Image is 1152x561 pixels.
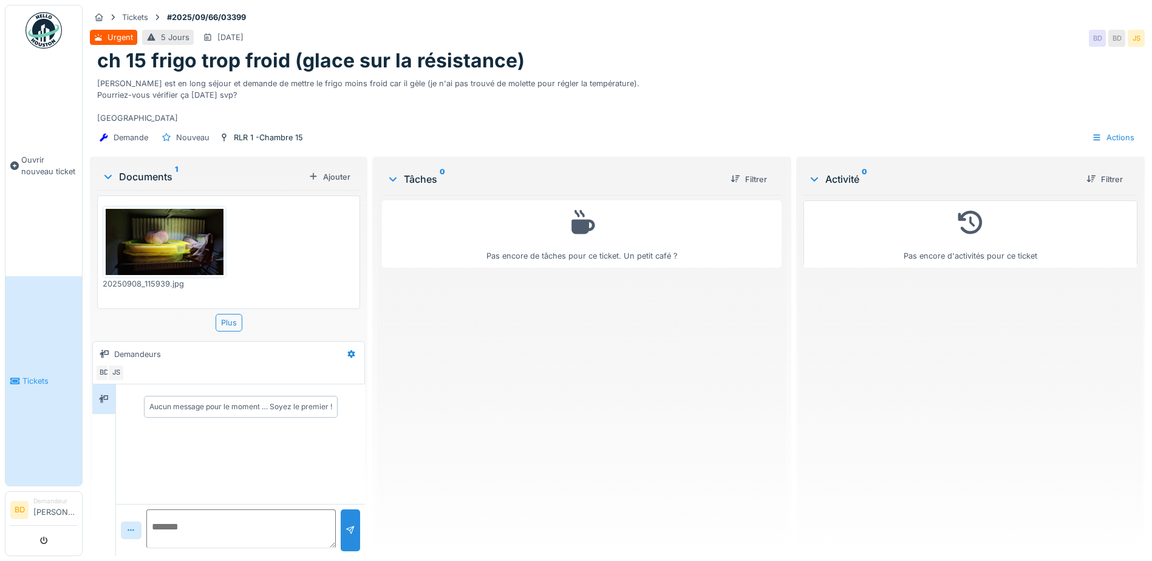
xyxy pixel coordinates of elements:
[175,169,178,184] sup: 1
[97,49,525,72] h1: ch 15 frigo trop froid (glace sur la résistance)
[10,497,77,526] a: BD Demandeur[PERSON_NAME]
[22,375,77,387] span: Tickets
[114,132,148,143] div: Demande
[103,278,227,290] div: 20250908_115939.jpg
[162,12,251,23] strong: #2025/09/66/03399
[106,209,223,275] img: 8qyjlck7e1a1jx35x330oghl4zlq
[726,171,772,188] div: Filtrer
[390,206,774,262] div: Pas encore de tâches pour ce ticket. Un petit café ?
[107,364,124,381] div: JS
[114,348,161,360] div: Demandeurs
[102,169,304,184] div: Documents
[440,172,445,186] sup: 0
[33,497,77,506] div: Demandeur
[95,364,112,381] div: BD
[1089,30,1106,47] div: BD
[97,73,1137,124] div: [PERSON_NAME] est en long séjour et demande de mettre le frigo moins froid car il gèle (je n'ai p...
[387,172,721,186] div: Tâches
[1082,171,1128,188] div: Filtrer
[149,401,332,412] div: Aucun message pour le moment … Soyez le premier !
[5,276,82,486] a: Tickets
[234,132,303,143] div: RLR 1 -Chambre 15
[26,12,62,49] img: Badge_color-CXgf-gQk.svg
[1108,30,1125,47] div: BD
[122,12,148,23] div: Tickets
[304,169,355,185] div: Ajouter
[216,314,242,331] div: Plus
[161,32,189,43] div: 5 Jours
[1086,129,1140,146] div: Actions
[33,497,77,523] li: [PERSON_NAME]
[811,206,1130,262] div: Pas encore d'activités pour ce ticket
[21,154,77,177] span: Ouvrir nouveau ticket
[808,172,1077,186] div: Activité
[107,32,133,43] div: Urgent
[862,172,867,186] sup: 0
[5,55,82,276] a: Ouvrir nouveau ticket
[1128,30,1145,47] div: JS
[217,32,244,43] div: [DATE]
[176,132,210,143] div: Nouveau
[10,501,29,519] li: BD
